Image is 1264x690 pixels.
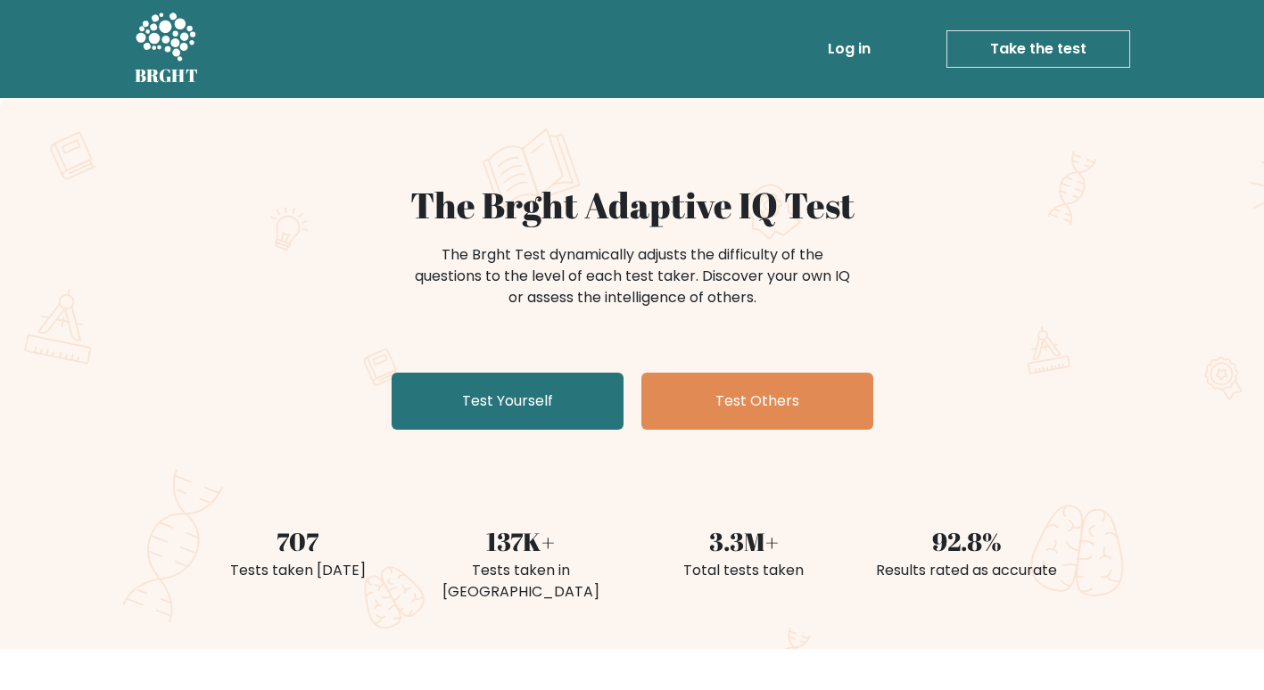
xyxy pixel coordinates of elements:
h5: BRGHT [135,65,199,86]
div: The Brght Test dynamically adjusts the difficulty of the questions to the level of each test take... [409,244,855,308]
div: 137K+ [420,522,622,560]
div: Total tests taken [643,560,845,581]
div: Results rated as accurate [866,560,1068,581]
div: Tests taken [DATE] [197,560,399,581]
a: Log in [821,31,878,67]
a: BRGHT [135,7,199,91]
div: 3.3M+ [643,522,845,560]
div: Tests taken in [GEOGRAPHIC_DATA] [420,560,622,603]
div: 92.8% [866,522,1068,560]
h1: The Brght Adaptive IQ Test [197,184,1068,226]
div: 707 [197,522,399,560]
a: Take the test [946,30,1130,68]
a: Test Others [641,373,873,430]
a: Test Yourself [392,373,624,430]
